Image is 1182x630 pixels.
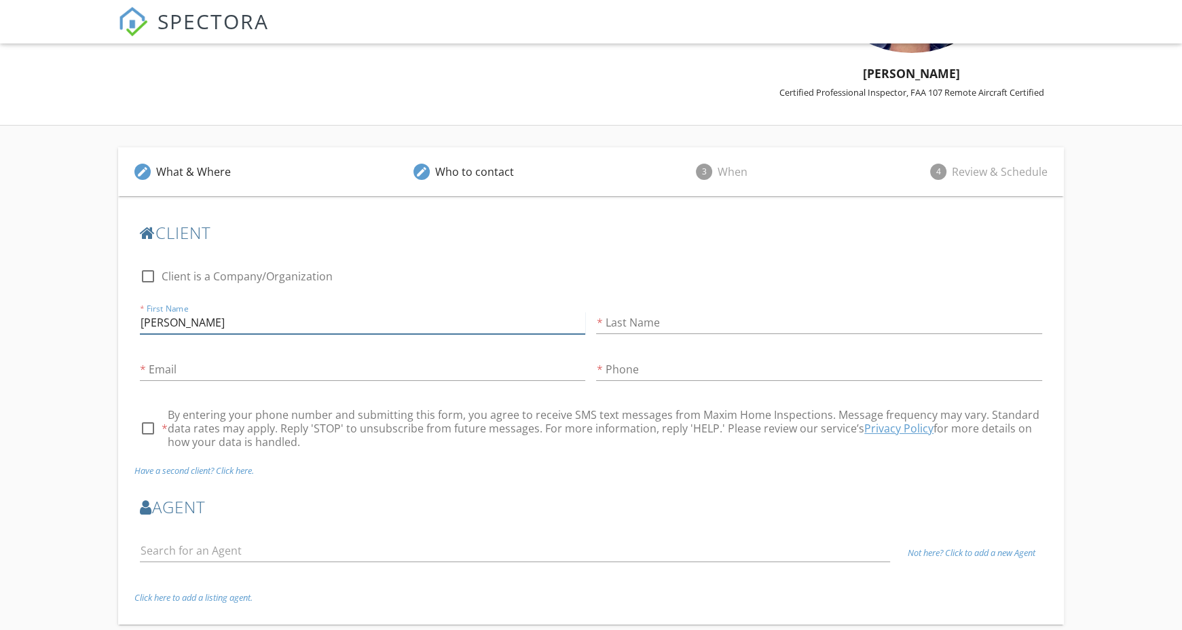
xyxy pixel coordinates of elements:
div: Who to contact [435,164,514,180]
div: Certified Professional Inspector, FAA 107 Remote Aircraft Certified [752,87,1072,98]
h3: Agent [140,498,1042,516]
h5: [PERSON_NAME] [752,67,1072,80]
i: edit [415,166,428,178]
i: Have a second client? Click here. [134,464,254,477]
span: By entering your phone number and submitting this form, you agree to receive SMS text messages fr... [168,408,1042,449]
div: Review & Schedule [952,164,1048,180]
i: Click here to add a listing agent. [134,591,253,604]
div: When [718,164,747,180]
span: 3 [696,164,712,180]
h3: client [140,223,1042,242]
label: Client is a Company/Organization [162,270,333,283]
i: Not here? Click to add a new Agent [908,546,1035,559]
img: The Best Home Inspection Software - Spectora [118,7,148,37]
input: Search for an Agent [140,540,890,562]
i: edit [136,166,149,178]
span: SPECTORA [158,7,269,35]
a: SPECTORA [118,18,269,47]
div: What & Where [156,164,231,180]
span: 4 [930,164,946,180]
a: Privacy Policy [864,421,934,436]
